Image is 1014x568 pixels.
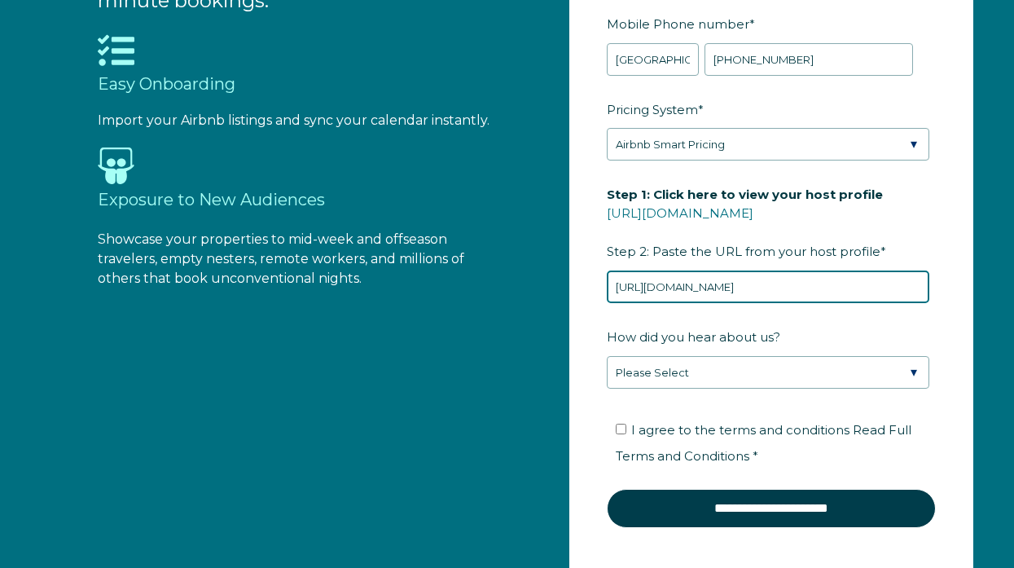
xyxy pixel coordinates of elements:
span: Pricing System [607,97,698,122]
span: How did you hear about us? [607,324,780,350]
span: Import your Airbnb listings and sync your calendar instantly. [98,112,489,128]
a: Read Full Terms and Conditions [616,422,911,464]
span: Easy Onboarding [98,74,235,94]
input: airbnb.com/users/show/12345 [607,271,929,303]
input: I agree to the terms and conditions Read Full Terms and Conditions * [616,424,626,434]
span: Step 2: Paste the URL from your host profile [607,182,883,264]
span: Mobile Phone number [607,11,749,37]
span: I agree to the terms and conditions [616,422,911,464]
a: [URL][DOMAIN_NAME] [607,205,753,221]
span: Showcase your properties to mid-week and offseason travelers, empty nesters, remote workers, and ... [98,231,464,286]
span: Step 1: Click here to view your host profile [607,182,883,207]
span: Exposure to New Audiences [98,190,325,209]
